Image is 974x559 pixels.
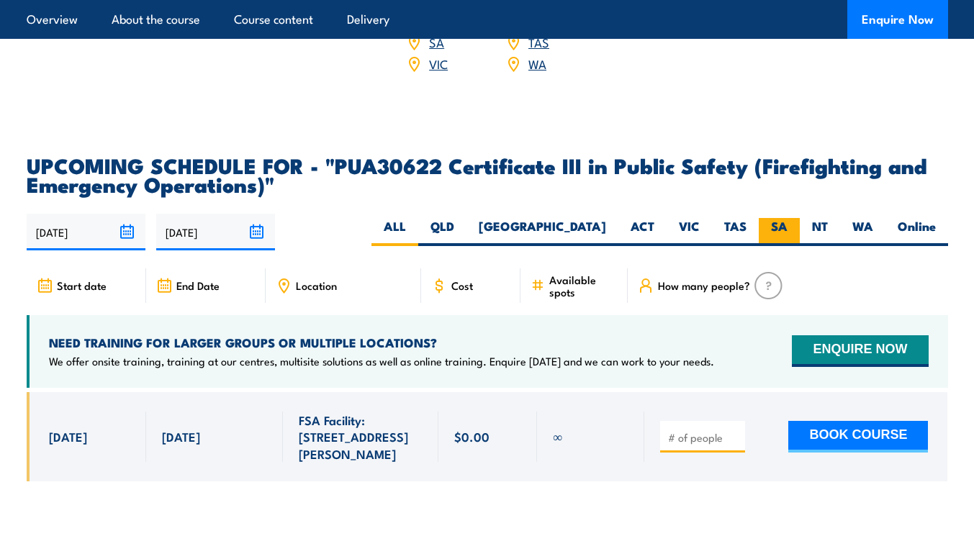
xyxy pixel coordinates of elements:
label: Online [885,218,948,246]
span: [DATE] [162,428,200,445]
label: [GEOGRAPHIC_DATA] [466,218,618,246]
span: Available spots [549,273,618,298]
input: From date [27,214,145,250]
input: To date [156,214,275,250]
label: SA [759,218,800,246]
span: FSA Facility: [STREET_ADDRESS][PERSON_NAME] [299,412,423,462]
label: WA [840,218,885,246]
a: SA [429,33,444,50]
a: TAS [528,33,549,50]
span: ∞ [553,428,562,445]
a: WA [528,55,546,72]
label: VIC [667,218,712,246]
span: Cost [451,279,473,291]
label: ALL [371,218,418,246]
h4: NEED TRAINING FOR LARGER GROUPS OR MULTIPLE LOCATIONS? [49,335,714,350]
span: $0.00 [454,428,490,445]
span: Start date [57,279,107,291]
label: TAS [712,218,759,246]
span: How many people? [658,279,750,291]
input: # of people [668,430,740,445]
label: ACT [618,218,667,246]
span: [DATE] [49,428,87,445]
p: We offer onsite training, training at our centres, multisite solutions as well as online training... [49,354,714,368]
label: NT [800,218,840,246]
button: BOOK COURSE [788,421,928,453]
a: VIC [429,55,448,72]
button: ENQUIRE NOW [792,335,928,367]
span: Location [296,279,337,291]
span: End Date [176,279,220,291]
label: QLD [418,218,466,246]
h2: UPCOMING SCHEDULE FOR - "PUA30622 Certificate III in Public Safety (Firefighting and Emergency Op... [27,155,948,193]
